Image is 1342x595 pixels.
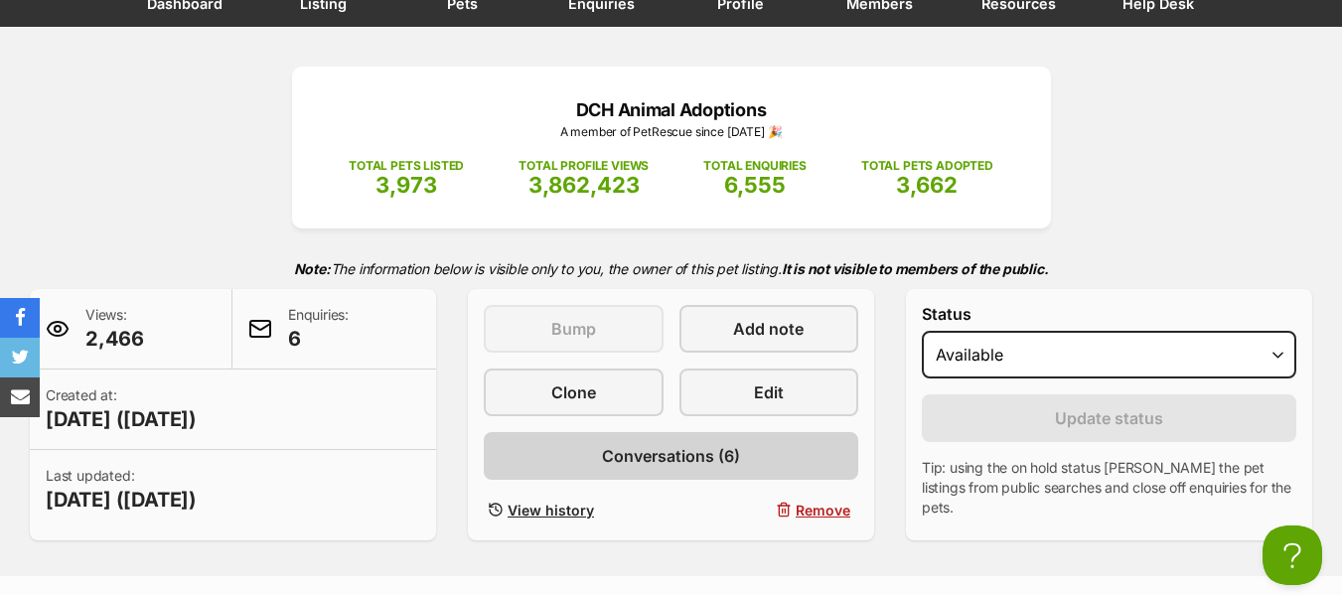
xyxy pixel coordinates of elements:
[724,172,786,198] span: 6,555
[519,157,649,175] p: TOTAL PROFILE VIEWS
[349,157,464,175] p: TOTAL PETS LISTED
[322,123,1021,141] p: A member of PetRescue since [DATE] 🎉
[288,305,349,353] p: Enquiries:
[46,385,197,433] p: Created at:
[861,157,993,175] p: TOTAL PETS ADOPTED
[30,248,1312,289] p: The information below is visible only to you, the owner of this pet listing.
[484,369,664,416] a: Clone
[922,394,1296,442] button: Update status
[551,317,596,341] span: Bump
[922,458,1296,518] p: Tip: using the on hold status [PERSON_NAME] the pet listings from public searches and close off e...
[896,172,958,198] span: 3,662
[922,305,1296,323] label: Status
[85,325,144,353] span: 2,466
[733,317,804,341] span: Add note
[85,305,144,353] p: Views:
[703,157,806,175] p: TOTAL ENQUIRIES
[484,432,858,480] a: Conversations (6)
[796,500,850,521] span: Remove
[1263,525,1322,585] iframe: Help Scout Beacon - Open
[294,260,331,277] strong: Note:
[679,369,859,416] a: Edit
[754,380,784,404] span: Edit
[46,486,197,514] span: [DATE] ([DATE])
[288,325,349,353] span: 6
[679,496,859,524] button: Remove
[528,172,640,198] span: 3,862,423
[322,96,1021,123] p: DCH Animal Adoptions
[602,444,740,468] span: Conversations (6)
[46,405,197,433] span: [DATE] ([DATE])
[1055,406,1163,430] span: Update status
[484,496,664,524] a: View history
[679,305,859,353] a: Add note
[46,466,197,514] p: Last updated:
[484,305,664,353] button: Bump
[782,260,1049,277] strong: It is not visible to members of the public.
[375,172,437,198] span: 3,973
[551,380,596,404] span: Clone
[508,500,594,521] span: View history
